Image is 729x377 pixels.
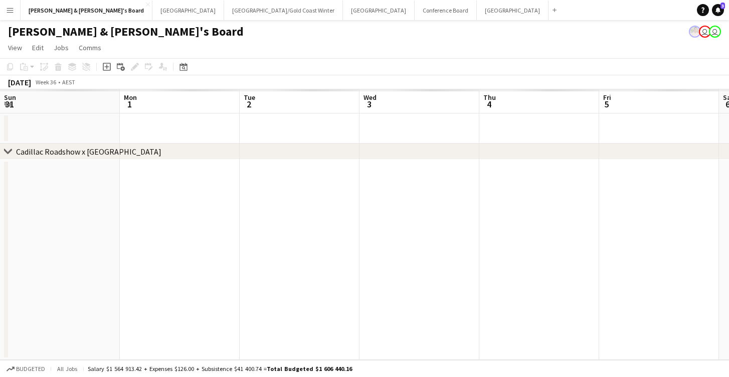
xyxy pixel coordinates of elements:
a: Jobs [50,41,73,54]
span: Wed [363,93,377,102]
h1: [PERSON_NAME] & [PERSON_NAME]'s Board [8,24,244,39]
app-user-avatar: James Millard [699,26,711,38]
span: Week 36 [33,78,58,86]
span: 2 [242,98,255,110]
span: Sun [4,93,16,102]
span: Comms [79,43,101,52]
div: Cadillac Roadshow x [GEOGRAPHIC_DATA] [16,147,161,157]
span: Thu [483,93,496,102]
a: Comms [75,41,105,54]
span: 5 [602,98,611,110]
app-user-avatar: James Millard [709,26,721,38]
button: Budgeted [5,363,47,374]
button: [GEOGRAPHIC_DATA] [343,1,415,20]
span: View [8,43,22,52]
span: 1 [122,98,137,110]
a: View [4,41,26,54]
div: Salary $1 564 913.42 + Expenses $126.00 + Subsistence $41 400.74 = [88,365,352,372]
button: [GEOGRAPHIC_DATA] [477,1,549,20]
span: Total Budgeted $1 606 440.16 [267,365,352,372]
span: 3 [720,3,725,9]
div: [DATE] [8,77,31,87]
a: Edit [28,41,48,54]
a: 3 [712,4,724,16]
span: 31 [3,98,16,110]
span: Fri [603,93,611,102]
button: Conference Board [415,1,477,20]
span: Tue [244,93,255,102]
span: 3 [362,98,377,110]
app-user-avatar: Arrence Torres [689,26,701,38]
span: Mon [124,93,137,102]
span: Budgeted [16,365,45,372]
span: Jobs [54,43,69,52]
span: 4 [482,98,496,110]
div: AEST [62,78,75,86]
span: Edit [32,43,44,52]
span: All jobs [55,365,79,372]
button: [GEOGRAPHIC_DATA]/Gold Coast Winter [224,1,343,20]
button: [GEOGRAPHIC_DATA] [152,1,224,20]
button: [PERSON_NAME] & [PERSON_NAME]'s Board [21,1,152,20]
